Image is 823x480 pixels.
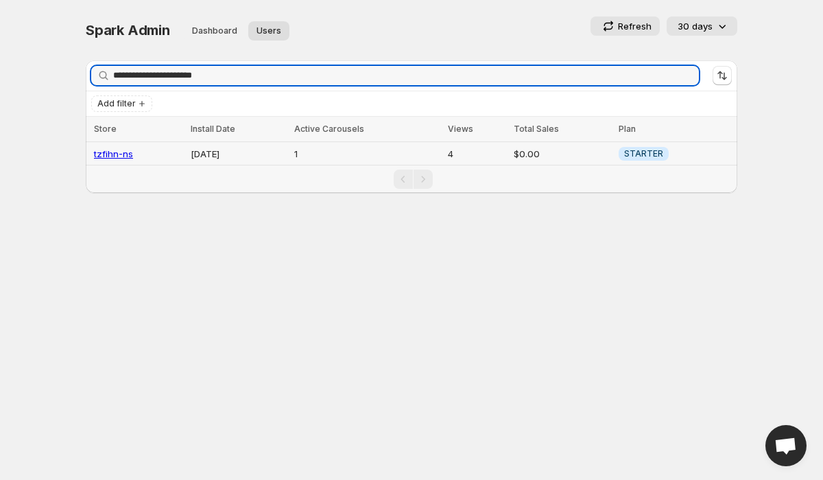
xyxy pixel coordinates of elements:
[667,16,737,36] button: 30 days
[713,66,732,85] button: Sort the results
[290,142,444,165] td: 1
[191,124,235,134] span: Install Date
[448,124,473,134] span: Views
[94,124,117,134] span: Store
[444,142,510,165] td: 4
[248,21,289,41] button: User management
[765,425,807,466] div: Open chat
[514,124,559,134] span: Total Sales
[187,142,290,165] td: [DATE]
[97,98,136,109] span: Add filter
[678,19,713,33] p: 30 days
[86,165,737,193] nav: Pagination
[510,142,615,165] td: $0.00
[618,19,652,33] p: Refresh
[192,25,237,36] span: Dashboard
[257,25,281,36] span: Users
[184,21,246,41] button: Dashboard overview
[94,148,133,159] a: tzfihn-ns
[624,148,663,159] span: STARTER
[91,95,152,112] button: Add filter
[294,124,364,134] span: Active Carousels
[86,22,170,38] span: Spark Admin
[619,124,636,134] span: Plan
[591,16,660,36] button: Refresh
